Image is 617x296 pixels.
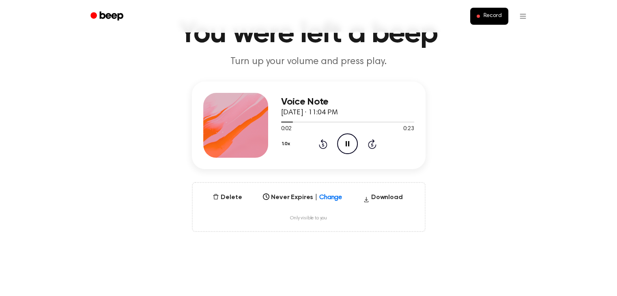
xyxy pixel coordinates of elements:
button: 1.0x [281,137,293,151]
span: Record [483,13,501,20]
span: Only visible to you [290,215,327,221]
button: Download [360,193,406,206]
a: Beep [85,9,131,24]
button: Open menu [513,6,533,26]
h1: You were left a beep [101,19,516,49]
button: Record [470,8,508,25]
button: Delete [209,193,245,202]
span: 0:23 [403,125,414,133]
h3: Voice Note [281,97,414,107]
span: 0:02 [281,125,292,133]
span: [DATE] · 11:04 PM [281,109,338,116]
p: Turn up your volume and press play. [153,55,464,69]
